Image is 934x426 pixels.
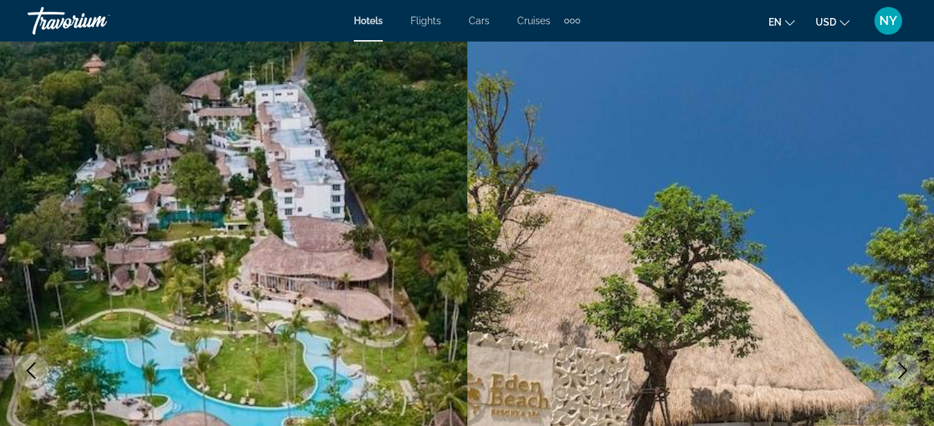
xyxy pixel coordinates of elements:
button: Extra navigation items [564,10,580,32]
a: Travorium [28,3,166,39]
span: USD [816,17,836,28]
button: User Menu [870,6,906,35]
a: Cars [469,15,490,26]
span: en [769,17,782,28]
a: Cruises [517,15,550,26]
span: NY [879,14,897,28]
button: Next image [886,353,920,388]
a: Hotels [354,15,383,26]
iframe: Кнопка запуска окна обмена сообщениями [879,371,923,415]
button: Previous image [14,353,48,388]
button: Change currency [816,12,850,32]
a: Flights [411,15,441,26]
button: Change language [769,12,795,32]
